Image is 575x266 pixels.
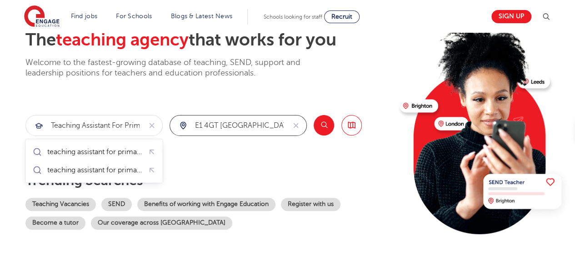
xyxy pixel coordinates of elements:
p: Trending searches [25,172,392,189]
a: SEND [101,198,132,211]
span: Recruit [331,13,352,20]
span: teaching agency [56,30,189,50]
a: Find jobs [71,13,98,20]
button: Search [314,115,334,136]
button: Fill query with "teaching assistant for primary" [145,145,159,159]
a: Teaching Vacancies [25,198,96,211]
ul: Submit [29,143,159,179]
a: Become a tutor [25,216,85,230]
h2: The that works for you [25,30,392,50]
div: Submit [170,115,307,136]
div: teaching assistant for primary [47,166,142,175]
input: Submit [26,115,141,136]
span: Schools looking for staff [264,14,322,20]
button: Fill query with "teaching assistant for primary part time" [145,163,159,177]
a: Register with us [281,198,340,211]
a: Sign up [491,10,531,23]
img: Engage Education [24,5,60,28]
p: Welcome to the fastest-growing database of teaching, SEND, support and leadership positions for t... [25,57,325,79]
div: teaching assistant for primary [47,147,142,156]
a: Benefits of working with Engage Education [137,198,275,211]
a: Blogs & Latest News [171,13,233,20]
a: Our coverage across [GEOGRAPHIC_DATA] [91,216,232,230]
button: Clear [285,115,306,136]
a: Recruit [324,10,360,23]
a: For Schools [116,13,152,20]
button: Clear [141,115,162,136]
div: Submit [25,115,163,136]
input: Submit [170,115,285,136]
